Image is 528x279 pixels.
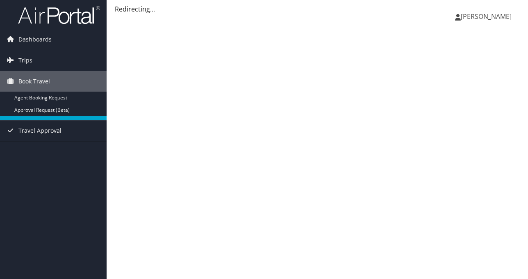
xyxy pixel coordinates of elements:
[18,29,52,50] span: Dashboards
[18,71,50,92] span: Book Travel
[455,4,520,29] a: [PERSON_NAME]
[18,50,32,71] span: Trips
[461,12,512,21] span: [PERSON_NAME]
[18,5,100,25] img: airportal-logo.png
[115,4,520,14] div: Redirecting...
[18,120,61,141] span: Travel Approval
